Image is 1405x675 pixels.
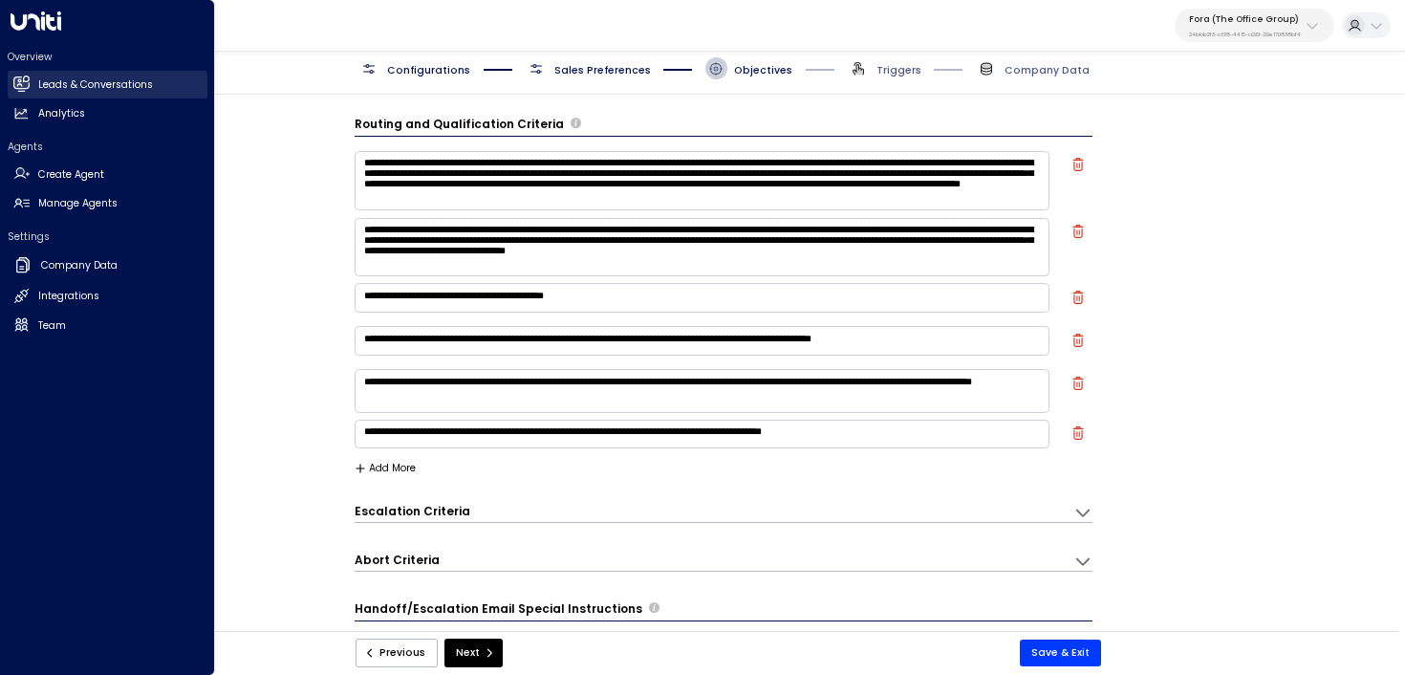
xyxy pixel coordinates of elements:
[38,77,153,93] h2: Leads & Conversations
[1189,13,1301,25] p: Fora (The Office Group)
[8,71,207,98] a: Leads & Conversations
[38,196,118,211] h2: Manage Agents
[38,289,99,304] h2: Integrations
[8,190,207,218] a: Manage Agents
[444,639,503,667] button: Next
[355,463,417,474] button: Add More
[8,250,207,281] a: Company Data
[876,63,921,77] span: Triggers
[355,503,1093,523] div: Escalation CriteriaDefine the scenarios in which the AI agent should escalate the conversation to...
[1189,31,1301,38] p: 24bbb2f3-cf28-4415-a26f-20e170838bf4
[1020,640,1101,666] button: Save & Exit
[8,140,207,154] h2: Agents
[8,100,207,128] a: Analytics
[355,552,440,568] h3: Abort Criteria
[387,63,470,77] span: Configurations
[41,258,118,273] h2: Company Data
[38,318,66,334] h2: Team
[356,639,438,667] button: Previous
[8,229,207,244] h2: Settings
[8,283,207,311] a: Integrations
[355,116,564,133] h3: Routing and Qualification Criteria
[8,312,207,339] a: Team
[355,600,642,618] h3: Handoff/Escalation Email Special Instructions
[734,63,792,77] span: Objectives
[38,106,85,121] h2: Analytics
[649,600,659,618] span: Provide any specific instructions for the content of handoff or escalation emails. These notes gu...
[355,552,1093,572] div: Abort CriteriaDefine the scenarios in which the AI agent should abort or terminate the conversati...
[571,116,581,133] span: Define the criteria the agent uses to determine whether a lead is qualified for further actions l...
[8,50,207,64] h2: Overview
[1175,9,1334,42] button: Fora (The Office Group)24bbb2f3-cf28-4415-a26f-20e170838bf4
[8,161,207,188] a: Create Agent
[1005,63,1090,77] span: Company Data
[355,503,470,519] h3: Escalation Criteria
[554,63,651,77] span: Sales Preferences
[38,167,104,183] h2: Create Agent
